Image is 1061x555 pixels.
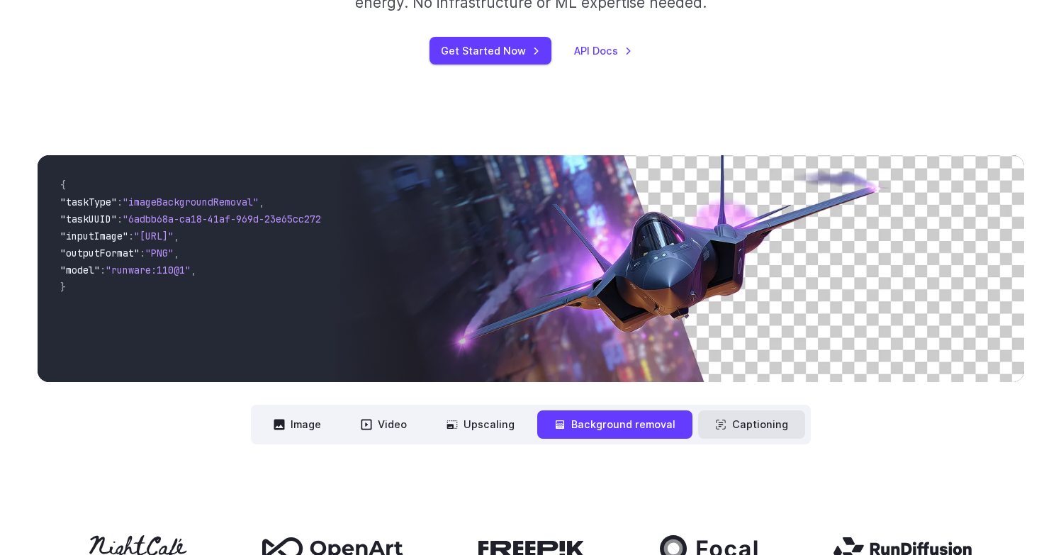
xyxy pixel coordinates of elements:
button: Video [344,410,424,438]
button: Image [257,410,338,438]
button: Captioning [698,410,805,438]
span: , [174,230,179,242]
span: : [100,264,106,276]
span: "runware:110@1" [106,264,191,276]
span: "model" [60,264,100,276]
span: } [60,281,66,293]
span: "6adbb68a-ca18-41af-969d-23e65cc2729c" [123,213,338,225]
button: Upscaling [430,410,532,438]
span: : [140,247,145,259]
span: , [259,196,264,208]
span: "imageBackgroundRemoval" [123,196,259,208]
span: "[URL]" [134,230,174,242]
span: , [174,247,179,259]
img: Futuristic stealth jet streaking through a neon-lit cityscape with glowing purple exhaust [333,155,1023,382]
span: "inputImage" [60,230,128,242]
a: API Docs [574,43,632,59]
span: : [117,213,123,225]
span: "outputFormat" [60,247,140,259]
span: { [60,179,66,191]
span: : [128,230,134,242]
span: : [117,196,123,208]
button: Background removal [537,410,692,438]
a: Get Started Now [430,37,551,65]
span: "PNG" [145,247,174,259]
span: "taskUUID" [60,213,117,225]
span: "taskType" [60,196,117,208]
span: , [191,264,196,276]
